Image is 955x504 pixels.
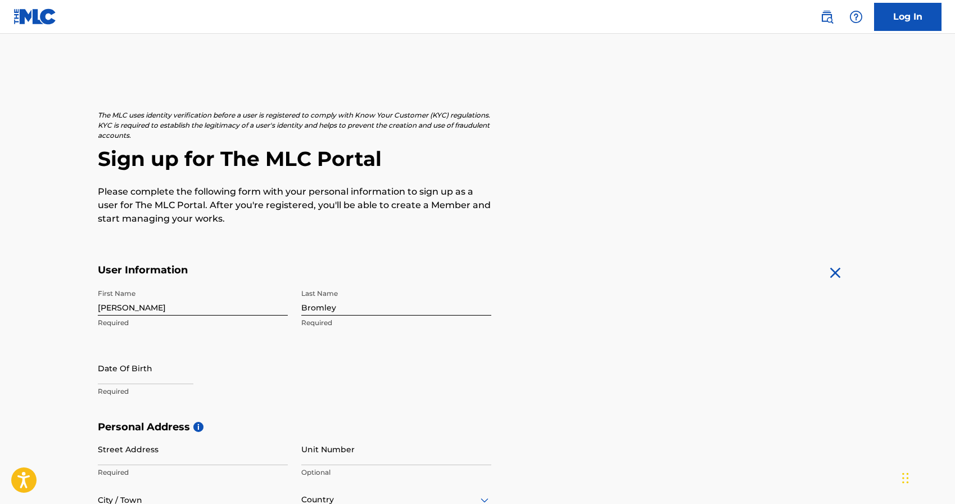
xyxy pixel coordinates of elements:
img: search [820,10,834,24]
div: Drag [902,461,909,495]
p: The MLC uses identity verification before a user is registered to comply with Know Your Customer ... [98,110,491,141]
p: Optional [301,467,491,478]
iframe: Chat Widget [899,450,955,504]
p: Required [98,318,288,328]
h5: Personal Address [98,421,858,434]
h5: User Information [98,264,491,277]
div: Help [845,6,867,28]
a: Public Search [816,6,838,28]
img: MLC Logo [13,8,57,25]
h2: Sign up for The MLC Portal [98,146,858,172]
p: Required [98,467,288,478]
p: Required [98,386,288,397]
a: Log In [874,3,942,31]
span: i [193,422,203,432]
p: Please complete the following form with your personal information to sign up as a user for The ML... [98,185,491,226]
p: Required [301,318,491,328]
img: close [826,264,844,282]
img: help [849,10,863,24]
